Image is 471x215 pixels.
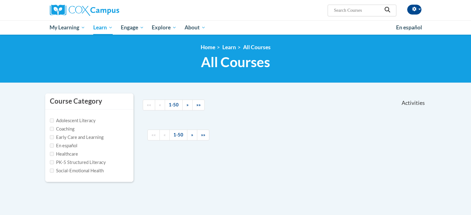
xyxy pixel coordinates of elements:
[333,6,383,14] input: Search Courses
[402,100,425,106] span: Activities
[50,118,54,123] input: Checkbox for Options
[185,24,206,31] span: About
[187,130,197,140] a: Next
[147,130,160,140] a: Begining
[46,20,89,35] a: My Learning
[50,134,103,141] label: Early Care and Learning
[191,132,193,137] span: »
[201,132,205,137] span: »»
[186,102,189,107] span: »
[143,100,155,110] a: Begining
[222,44,236,50] a: Learn
[169,130,187,140] a: 1-50
[243,44,271,50] a: All Courses
[181,20,210,35] a: About
[89,20,117,35] a: Learn
[159,102,161,107] span: «
[165,100,183,110] a: 1-50
[152,24,177,31] span: Explore
[50,5,168,16] a: Cox Campus
[201,54,270,70] span: All Courses
[121,24,144,31] span: Engage
[407,5,421,15] button: Account Settings
[50,135,54,139] input: Checkbox for Options
[196,102,201,107] span: »»
[396,24,422,31] span: En español
[50,160,54,164] input: Checkbox for Options
[93,24,113,31] span: Learn
[50,5,119,16] img: Cox Campus
[50,142,77,149] label: En español
[50,127,54,131] input: Checkbox for Options
[192,100,205,110] a: End
[155,100,165,110] a: Previous
[392,21,426,34] a: En español
[50,144,54,148] input: Checkbox for Options
[197,130,209,140] a: End
[164,132,166,137] span: «
[50,152,54,156] input: Checkbox for Options
[50,126,74,132] label: Coaching
[50,97,102,106] h3: Course Category
[50,117,96,124] label: Adolescent Literacy
[201,44,215,50] a: Home
[151,132,156,137] span: ««
[50,151,78,157] label: Healthcare
[383,6,392,15] button: Search
[159,130,170,140] a: Previous
[41,20,431,35] div: Main menu
[182,100,193,110] a: Next
[148,20,181,35] a: Explore
[50,167,104,174] label: Social-Emotional Health
[50,169,54,173] input: Checkbox for Options
[50,159,106,166] label: PK-5 Structured Literacy
[117,20,148,35] a: Engage
[50,24,85,31] span: My Learning
[147,102,151,107] span: ««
